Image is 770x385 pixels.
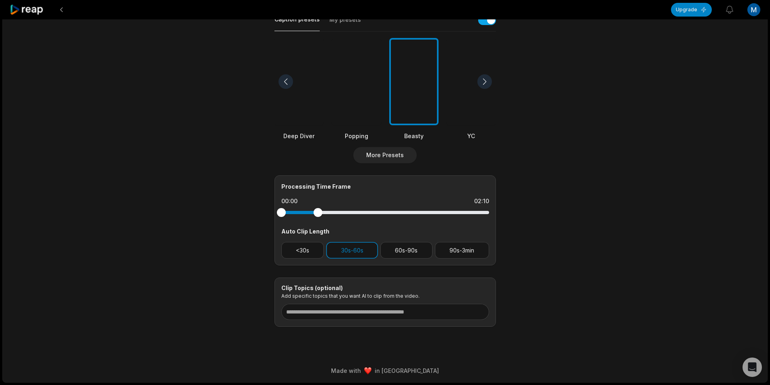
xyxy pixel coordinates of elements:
div: 00:00 [281,197,297,205]
button: My presets [329,16,361,31]
button: 30s-60s [326,242,378,259]
button: Caption presets [274,15,320,31]
div: Clip Topics (optional) [281,284,489,292]
button: 90s-3min [435,242,489,259]
div: Open Intercom Messenger [743,358,762,377]
div: Auto Clip Length [281,227,489,236]
button: Upgrade [671,3,712,17]
div: Processing Time Frame [281,182,489,191]
button: <30s [281,242,324,259]
div: Deep Diver [274,132,324,140]
button: More Presets [353,147,417,163]
div: YC [447,132,496,140]
button: 60s-90s [380,242,432,259]
div: Made with in [GEOGRAPHIC_DATA] [10,366,760,375]
div: 02:10 [474,197,489,205]
img: heart emoji [364,367,371,374]
p: Add specific topics that you want AI to clip from the video. [281,293,489,299]
div: Popping [332,132,381,140]
div: Beasty [389,132,439,140]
